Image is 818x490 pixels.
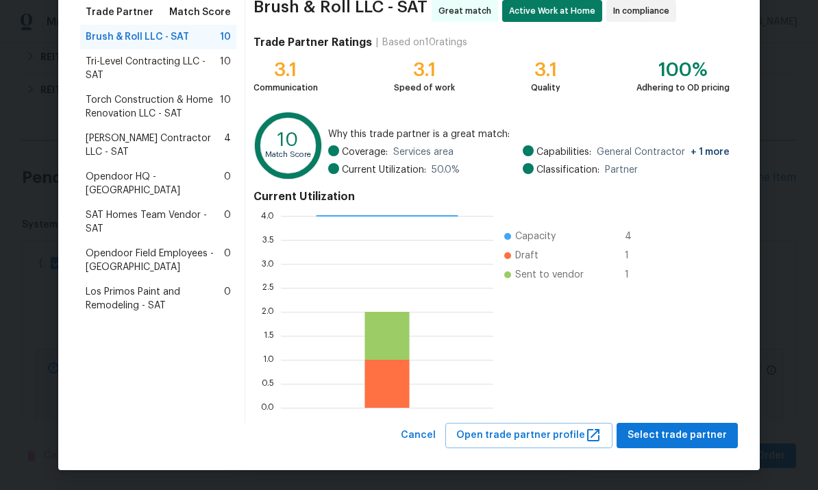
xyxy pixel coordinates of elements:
span: Coverage: [342,145,388,159]
span: 50.0 % [432,163,460,177]
div: Communication [253,81,318,95]
span: Capabilities: [536,145,591,159]
span: 10 [220,93,231,121]
div: Adhering to OD pricing [636,81,730,95]
span: Capacity [515,230,556,243]
text: 3.5 [262,236,274,244]
span: Why this trade partner is a great match: [328,127,730,141]
span: Partner [605,163,638,177]
div: 3.1 [253,63,318,77]
text: 2.5 [262,284,274,292]
text: 0.5 [262,380,274,388]
div: 100% [636,63,730,77]
span: 10 [220,55,231,82]
button: Open trade partner profile [445,423,612,448]
text: 1.5 [264,332,274,340]
div: Quality [531,81,560,95]
text: 3.0 [262,260,274,268]
span: Trade Partner [86,5,153,19]
span: Los Primos Paint and Remodeling - SAT [86,285,224,313]
span: Brush & Roll LLC - SAT [86,30,189,44]
h4: Trade Partner Ratings [253,36,372,49]
span: SAT Homes Team Vendor - SAT [86,208,224,236]
text: 2.0 [262,308,274,316]
span: 1 [625,249,647,262]
span: 0 [224,208,231,236]
div: Based on 10 ratings [382,36,467,49]
span: + 1 more [691,147,730,157]
span: 4 [625,230,647,243]
span: Opendoor HQ - [GEOGRAPHIC_DATA] [86,170,224,197]
span: Sent to vendor [515,268,584,282]
div: 3.1 [531,63,560,77]
div: | [372,36,382,49]
span: Tri-Level Contracting LLC - SAT [86,55,220,82]
span: Draft [515,249,538,262]
span: [PERSON_NAME] Contractor LLC - SAT [86,132,224,159]
span: 10 [220,30,231,44]
text: Match Score [265,151,311,158]
h4: Current Utilization [253,190,730,204]
span: 4 [224,132,231,159]
div: Speed of work [394,81,455,95]
span: Opendoor Field Employees - [GEOGRAPHIC_DATA] [86,247,224,274]
span: Torch Construction & Home Renovation LLC - SAT [86,93,220,121]
span: Open trade partner profile [456,427,602,444]
span: 1 [625,268,647,282]
span: Classification: [536,163,599,177]
button: Select trade partner [617,423,738,448]
span: 0 [224,285,231,313]
span: 0 [224,247,231,274]
text: 1.0 [263,356,274,364]
span: Services area [393,145,454,159]
span: Great match [438,4,497,18]
text: 4.0 [261,212,274,220]
button: Cancel [395,423,441,448]
span: Select trade partner [628,427,727,444]
span: In compliance [613,4,675,18]
span: Active Work at Home [509,4,601,18]
span: Match Score [169,5,231,19]
span: 0 [224,170,231,197]
span: Cancel [401,427,436,444]
text: 10 [277,130,299,149]
div: 3.1 [394,63,455,77]
span: General Contractor [597,145,730,159]
span: Current Utilization: [342,163,426,177]
text: 0.0 [261,404,274,412]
